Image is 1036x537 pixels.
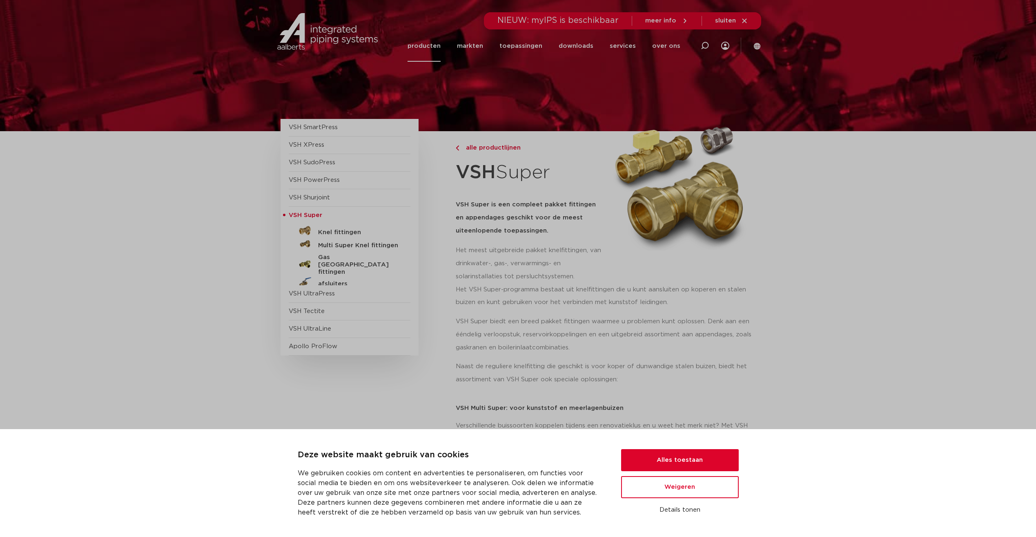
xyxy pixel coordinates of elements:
[289,276,410,289] a: afsluiters
[289,291,335,297] a: VSH UltraPress
[645,17,688,25] a: meer info
[610,30,636,62] a: services
[621,503,739,517] button: Details tonen
[456,360,756,386] p: Naast de reguliere knelfitting die geschikt is voor koper of dunwandige stalen buizen, biedt het ...
[456,198,604,237] h5: VSH Super is een compleet pakket fittingen en appendages geschikt voor de meest uiteenlopende toe...
[289,326,331,332] a: VSH UltraLine
[289,124,338,130] a: VSH SmartPress
[645,18,676,24] span: meer info
[456,143,604,153] a: alle productlijnen
[289,237,410,251] a: Multi Super Knel fittingen
[298,468,602,517] p: We gebruiken cookies om content en advertenties te personaliseren, om functies voor social media ...
[621,449,739,471] button: Alles toestaan
[289,251,410,276] a: Gas [GEOGRAPHIC_DATA] fittingen
[715,18,736,24] span: sluiten
[289,212,322,218] span: VSH Super
[715,17,748,25] a: sluiten
[318,280,399,288] h5: afsluiters
[408,30,441,62] a: producten
[456,405,756,411] p: VSH Multi Super: voor kunststof en meerlagenbuizen
[461,145,521,151] span: alle productlijnen
[621,476,739,498] button: Weigeren
[456,315,756,354] p: VSH Super biedt een breed pakket fittingen waarmee u problemen kunt oplossen. Denk aan een ééndel...
[408,30,680,62] nav: Menu
[318,242,399,249] h5: Multi Super Knel fittingen
[318,254,399,276] h5: Gas [GEOGRAPHIC_DATA] fittingen
[456,244,604,283] p: Het meest uitgebreide pakket knelfittingen, van drinkwater-, gas-, verwarmings- en solarinstallat...
[456,163,496,182] strong: VSH
[289,195,330,201] a: VSH Shurjoint
[289,343,337,349] a: Apollo ProFlow
[499,30,542,62] a: toepassingen
[318,229,399,236] h5: Knel fittingen
[457,30,483,62] a: markten
[497,16,619,25] span: NIEUW: myIPS is beschikbaar
[298,449,602,462] p: Deze website maakt gebruik van cookies
[652,30,680,62] a: over ons
[456,157,604,188] h1: Super
[289,142,324,148] a: VSH XPress
[456,419,756,472] p: Verschillende buissoorten koppelen tijdens een renovatieklus en u weet het merk niet? Met VSH Mul...
[289,308,325,314] a: VSH Tectite
[456,145,459,151] img: chevron-right.svg
[289,177,340,183] a: VSH PowerPress
[456,283,756,309] p: Het VSH Super-programma bestaat uit knelfittingen die u kunt aansluiten op koperen en stalen buiz...
[289,159,335,166] a: VSH SudoPress
[559,30,593,62] a: downloads
[289,224,410,237] a: Knel fittingen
